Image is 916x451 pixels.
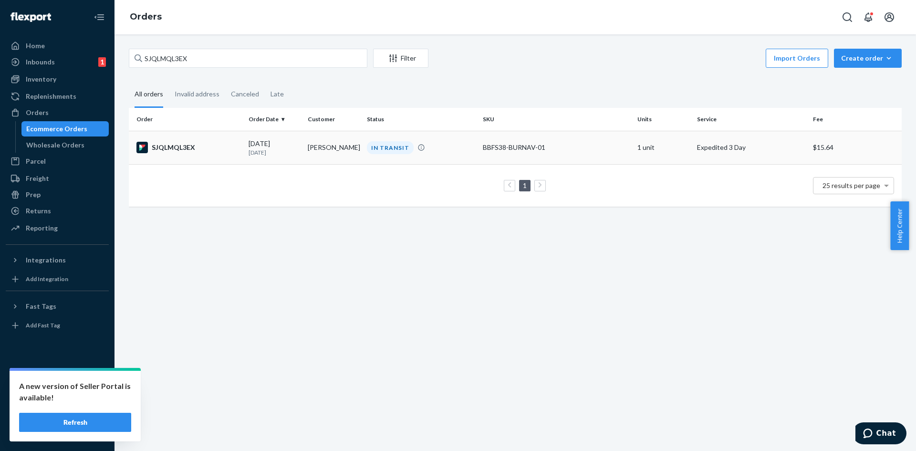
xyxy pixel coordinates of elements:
[6,299,109,314] button: Fast Tags
[21,137,109,153] a: Wholesale Orders
[6,252,109,268] button: Integrations
[634,131,693,164] td: 1 unit
[363,108,479,131] th: Status
[19,380,131,403] p: A new version of Seller Portal is available!
[693,108,809,131] th: Service
[26,92,76,101] div: Replenishments
[6,203,109,219] a: Returns
[822,181,880,189] span: 25 results per page
[26,275,68,283] div: Add Integration
[373,49,428,68] button: Filter
[859,8,878,27] button: Open notifications
[26,302,56,311] div: Fast Tags
[21,121,109,136] a: Ecommerce Orders
[809,131,902,164] td: $15.64
[6,38,109,53] a: Home
[6,89,109,104] a: Replenishments
[26,206,51,216] div: Returns
[98,57,106,67] div: 1
[6,54,109,70] a: Inbounds1
[90,8,109,27] button: Close Navigation
[6,318,109,333] a: Add Fast Tag
[10,12,51,22] img: Flexport logo
[245,108,304,131] th: Order Date
[834,49,902,68] button: Create order
[6,376,109,391] a: Settings
[521,181,529,189] a: Page 1 is your current page
[129,49,367,68] input: Search orders
[175,82,219,106] div: Invalid address
[890,201,909,250] button: Help Center
[6,424,109,440] button: Give Feedback
[841,53,895,63] div: Create order
[26,157,46,166] div: Parcel
[19,413,131,432] button: Refresh
[374,53,428,63] div: Filter
[880,8,899,27] button: Open account menu
[697,143,805,152] p: Expedited 3 Day
[26,140,84,150] div: Wholesale Orders
[6,392,109,407] button: Talk to Support
[122,3,169,31] ol: breadcrumbs
[6,154,109,169] a: Parcel
[135,82,163,108] div: All orders
[6,105,109,120] a: Orders
[26,74,56,84] div: Inventory
[6,220,109,236] a: Reporting
[249,148,300,157] p: [DATE]
[634,108,693,131] th: Units
[809,108,902,131] th: Fee
[6,171,109,186] a: Freight
[26,174,49,183] div: Freight
[6,187,109,202] a: Prep
[855,422,906,446] iframe: Opens a widget where you can chat to one of our agents
[26,108,49,117] div: Orders
[26,124,87,134] div: Ecommerce Orders
[26,57,55,67] div: Inbounds
[26,255,66,265] div: Integrations
[26,321,60,329] div: Add Fast Tag
[26,41,45,51] div: Home
[231,82,259,106] div: Canceled
[479,108,634,131] th: SKU
[838,8,857,27] button: Open Search Box
[766,49,828,68] button: Import Orders
[249,139,300,157] div: [DATE]
[308,115,359,123] div: Customer
[26,190,41,199] div: Prep
[130,11,162,22] a: Orders
[6,408,109,423] a: Help Center
[6,272,109,287] a: Add Integration
[483,143,630,152] div: BBFS38-BURNAV-01
[304,131,363,164] td: [PERSON_NAME]
[129,108,245,131] th: Order
[271,82,284,106] div: Late
[367,141,414,154] div: IN TRANSIT
[26,223,58,233] div: Reporting
[6,72,109,87] a: Inventory
[136,142,241,153] div: SJQLMQL3EX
